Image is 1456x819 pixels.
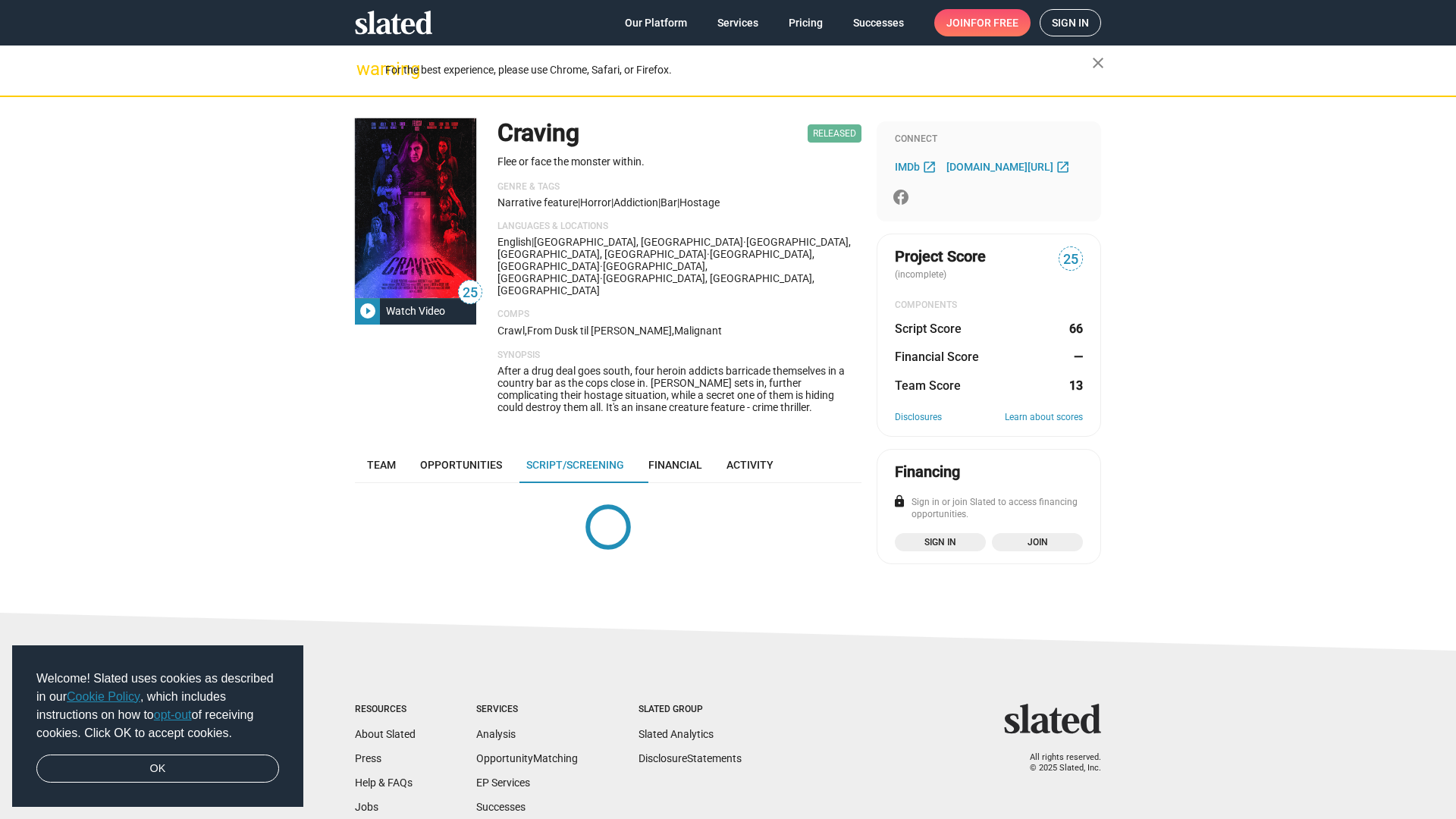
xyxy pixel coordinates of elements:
[895,161,920,173] span: IMDb
[1040,9,1101,36] a: Sign in
[1089,54,1107,72] mat-icon: close
[355,704,416,716] div: Resources
[1068,349,1083,365] dd: —
[946,158,1074,176] a: [DOMAIN_NAME][URL]
[1068,378,1083,394] dd: 13
[726,459,773,471] span: Activity
[526,459,624,471] span: Script/Screening
[611,196,613,209] span: |
[534,236,743,248] span: [GEOGRAPHIC_DATA], [GEOGRAPHIC_DATA]
[743,236,746,248] span: ·
[992,533,1083,551] a: Join
[946,161,1053,173] span: [DOMAIN_NAME][URL]
[1005,412,1083,424] a: Learn about scores
[904,535,977,550] span: Sign in
[661,196,677,209] span: bar
[895,133,1083,146] div: Connect
[459,283,482,303] span: 25
[707,248,710,260] span: ·
[600,272,603,284] span: ·
[532,236,534,248] span: |
[1056,159,1070,174] mat-icon: open_in_new
[355,447,408,483] a: Team
[895,533,986,551] a: Sign in
[677,196,679,209] span: |
[1052,10,1089,36] span: Sign in
[895,158,940,176] a: IMDb
[497,248,814,272] span: [GEOGRAPHIC_DATA], [GEOGRAPHIC_DATA]
[934,9,1031,36] a: Joinfor free
[613,9,699,36] a: Our Platform
[497,350,861,362] p: Synopsis
[658,196,661,209] span: |
[36,755,279,783] a: dismiss cookie message
[514,447,636,483] a: Script/Screening
[639,728,714,740] a: Slated Analytics
[476,728,516,740] a: Analysis
[613,196,658,209] span: addiction
[895,246,986,267] span: Project Score
[355,297,476,325] button: Watch Video
[648,459,702,471] span: Financial
[853,9,904,36] span: Successes
[367,459,396,471] span: Team
[895,412,942,424] a: Disclosures
[639,704,742,716] div: Slated Group
[895,378,961,394] dt: Team Score
[705,9,770,36] a: Services
[154,708,192,721] a: opt-out
[497,196,578,209] span: Narrative feature
[580,196,611,209] span: Horror
[625,9,687,36] span: Our Platform
[356,60,375,78] mat-icon: warning
[497,365,845,413] span: After a drug deal goes south, four heroin addicts barricade themselves in a country bar as the co...
[895,462,960,482] div: Financing
[1059,249,1082,270] span: 25
[893,494,906,508] mat-icon: lock
[895,349,979,365] dt: Financial Score
[1014,752,1101,774] p: All rights reserved. © 2025 Slated, Inc.
[355,801,378,813] a: Jobs
[497,181,861,193] p: Genre & Tags
[636,447,714,483] a: Financial
[971,9,1018,36] span: for free
[476,752,578,764] a: OpportunityMatching
[355,728,416,740] a: About Slated
[777,9,835,36] a: Pricing
[789,9,823,36] span: Pricing
[67,690,140,703] a: Cookie Policy
[714,447,786,483] a: Activity
[420,459,502,471] span: Opportunities
[946,9,1018,36] span: Join
[895,497,1083,521] div: Sign in or join Slated to access financing opportunities.
[497,155,861,169] p: Flee or face the monster within.
[497,260,708,284] span: [GEOGRAPHIC_DATA], [GEOGRAPHIC_DATA]
[841,9,916,36] a: Successes
[497,272,814,297] span: [GEOGRAPHIC_DATA], [GEOGRAPHIC_DATA], [GEOGRAPHIC_DATA]
[1001,535,1074,550] span: Join
[497,324,861,338] p: Crawl,From Dusk til [PERSON_NAME],Malignant
[895,321,962,337] dt: Script Score
[380,297,451,325] div: Watch Video
[476,801,526,813] a: Successes
[36,670,279,742] span: Welcome! Slated uses cookies as described in our , which includes instructions on how to of recei...
[497,236,851,260] span: [GEOGRAPHIC_DATA], [GEOGRAPHIC_DATA], [GEOGRAPHIC_DATA]
[12,645,303,808] div: cookieconsent
[717,9,758,36] span: Services
[476,777,530,789] a: EP Services
[808,124,861,143] span: Released
[578,196,580,209] span: |
[1068,321,1083,337] dd: 66
[497,221,861,233] p: Languages & Locations
[355,752,381,764] a: Press
[895,300,1083,312] div: COMPONENTS
[639,752,742,764] a: DisclosureStatements
[385,60,1092,80] div: For the best experience, please use Chrome, Safari, or Firefox.
[408,447,514,483] a: Opportunities
[497,236,532,248] span: English
[497,117,579,149] h1: Craving
[359,302,377,320] mat-icon: play_circle_filled
[497,309,861,321] p: Comps
[895,269,949,280] span: (incomplete)
[355,777,413,789] a: Help & FAQs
